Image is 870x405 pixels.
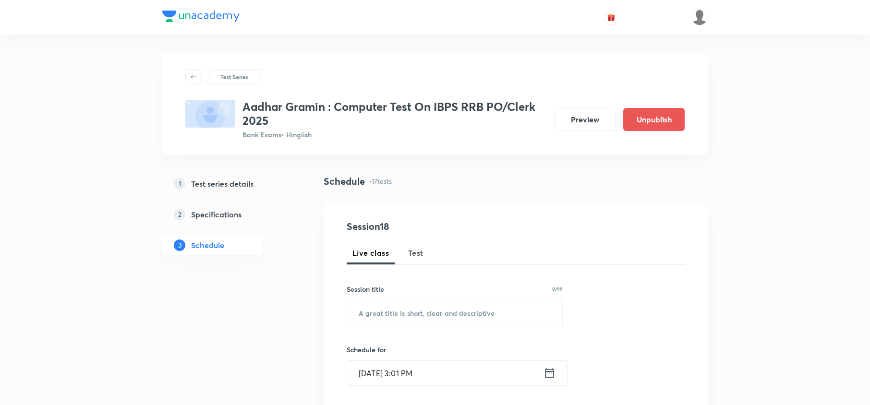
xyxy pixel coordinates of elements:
a: 1Test series details [162,174,293,193]
h5: Test series details [191,178,254,190]
p: 1 [174,178,185,190]
p: 0/99 [552,286,563,291]
button: avatar [604,10,619,25]
img: fallback-thumbnail.png [185,100,235,128]
h6: Session title [347,284,384,294]
a: 2Specifications [162,205,293,224]
h3: Aadhar Gramin : Computer Test On IBPS RRB PO/Clerk 2025 [242,100,546,128]
p: Test Series [220,72,248,81]
h4: Schedule [324,174,365,189]
button: Preview [554,108,616,131]
img: Company Logo [162,11,240,22]
img: avatar [607,13,616,22]
button: Unpublish [623,108,685,131]
img: Kriti [691,9,708,25]
p: 2 [174,209,185,220]
p: 3 [174,239,185,251]
h6: Schedule for [347,345,563,355]
span: Test [408,247,423,259]
p: • 17 tests [369,176,392,186]
input: A great title is short, clear and descriptive [347,300,562,325]
h4: Session 18 [347,219,522,234]
h5: Specifications [191,209,242,220]
p: Bank Exams • Hinglish [242,130,546,140]
h5: Schedule [191,239,224,251]
span: Live class [352,247,389,259]
a: Company Logo [162,11,240,24]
